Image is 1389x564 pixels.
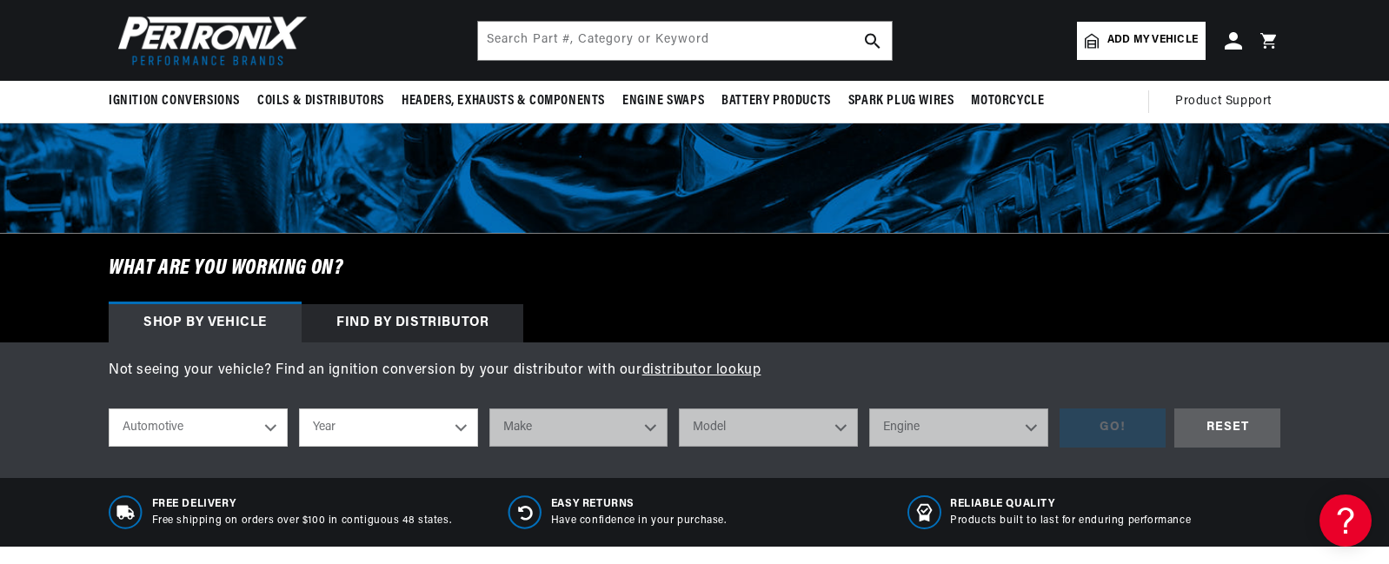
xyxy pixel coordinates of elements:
input: Search Part #, Category or Keyword [478,22,892,60]
span: Free Delivery [152,497,452,512]
select: Make [489,408,668,447]
span: Headers, Exhausts & Components [402,92,605,110]
select: Model [679,408,858,447]
p: Have confidence in your purchase. [551,514,727,528]
summary: Headers, Exhausts & Components [393,81,614,122]
summary: Coils & Distributors [249,81,393,122]
summary: Battery Products [713,81,840,122]
img: Pertronix [109,10,309,70]
summary: Engine Swaps [614,81,713,122]
h6: What are you working on? [65,234,1324,303]
select: Ride Type [109,408,288,447]
select: Engine [869,408,1048,447]
span: Motorcycle [971,92,1044,110]
summary: Product Support [1175,81,1280,123]
span: Add my vehicle [1107,32,1198,49]
span: Battery Products [721,92,831,110]
summary: Spark Plug Wires [840,81,963,122]
span: Coils & Distributors [257,92,384,110]
div: Shop by vehicle [109,304,302,342]
span: Easy Returns [551,497,727,512]
p: Not seeing your vehicle? Find an ignition conversion by your distributor with our [109,360,1280,382]
span: Ignition Conversions [109,92,240,110]
a: distributor lookup [642,363,761,377]
span: RELIABLE QUALITY [950,497,1191,512]
p: Free shipping on orders over $100 in contiguous 48 states. [152,514,452,528]
select: Year [299,408,478,447]
summary: Motorcycle [962,81,1053,122]
a: Add my vehicle [1077,22,1206,60]
span: Engine Swaps [622,92,704,110]
div: RESET [1174,408,1280,448]
div: Find by Distributor [302,304,523,342]
span: Product Support [1175,92,1272,111]
summary: Ignition Conversions [109,81,249,122]
p: Products built to last for enduring performance [950,514,1191,528]
span: Spark Plug Wires [848,92,954,110]
button: search button [854,22,892,60]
